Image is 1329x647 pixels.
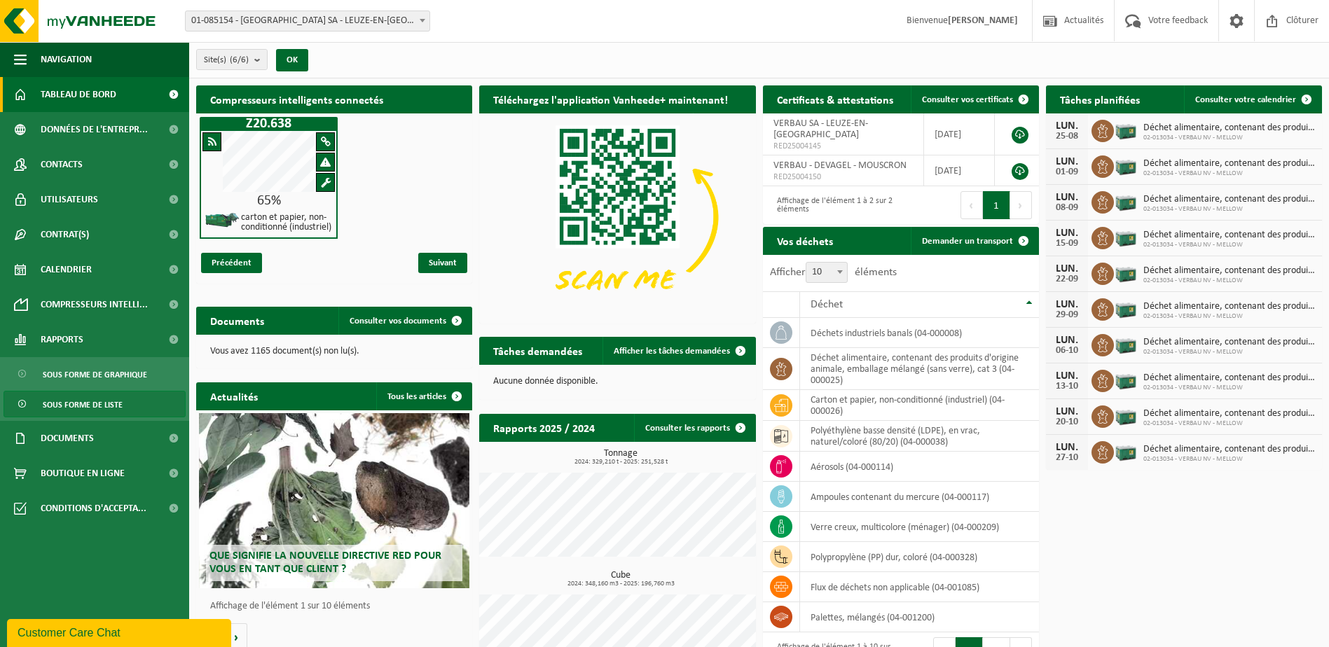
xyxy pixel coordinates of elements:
[1184,85,1321,113] a: Consulter votre calendrier
[806,262,848,283] span: 10
[1143,348,1315,356] span: 02-013034 - VERBAU NV - MELLOW
[773,172,913,183] span: RED25004150
[486,571,755,587] h3: Cube
[209,550,441,575] span: Que signifie la nouvelle directive RED pour vous en tant que client ?
[1053,442,1081,453] div: LUN.
[1053,417,1081,427] div: 20-10
[1114,260,1138,284] img: PB-LB-0680-HPE-GN-01
[41,147,83,182] span: Contacts
[1114,368,1138,391] img: PB-LB-0680-HPE-GN-01
[210,601,465,611] p: Affichage de l'élément 1 sur 10 éléments
[773,118,868,140] span: VERBAU SA - LEUZE-EN-[GEOGRAPHIC_DATA]
[41,182,98,217] span: Utilisateurs
[800,482,1039,512] td: ampoules contenant du mercure (04-000117)
[763,227,847,254] h2: Vos déchets
[41,287,148,322] span: Compresseurs intelli...
[1143,373,1315,384] span: Déchet alimentaire, contenant des produits d'origine animale, emballage mélangé ...
[1114,189,1138,213] img: PB-LB-0680-HPE-GN-01
[763,85,907,113] h2: Certificats & attestations
[196,307,278,334] h2: Documents
[41,77,116,112] span: Tableau de bord
[1143,312,1315,321] span: 02-013034 - VERBAU NV - MELLOW
[1053,239,1081,249] div: 15-09
[800,421,1039,452] td: polyéthylène basse densité (LDPE), en vrac, naturel/coloré (80/20) (04-000038)
[1143,123,1315,134] span: Déchet alimentaire, contenant des produits d'origine animale, emballage mélangé ...
[1195,95,1296,104] span: Consulter votre calendrier
[1053,132,1081,141] div: 25-08
[41,42,92,77] span: Navigation
[1053,274,1081,284] div: 22-09
[924,155,996,186] td: [DATE]
[800,348,1039,390] td: déchet alimentaire, contenant des produits d'origine animale, emballage mélangé (sans verre), cat...
[1053,263,1081,274] div: LUN.
[1143,277,1315,285] span: 02-013034 - VERBAU NV - MELLOW
[1143,265,1315,277] span: Déchet alimentaire, contenant des produits d'origine animale, emballage mélangé ...
[486,580,755,587] span: 2024: 348,160 m3 - 2025: 196,760 m3
[479,85,742,113] h2: Téléchargez l'application Vanheede+ maintenant!
[1046,85,1154,113] h2: Tâches planifiées
[924,113,996,155] td: [DATE]
[614,347,730,356] span: Afficher les tâches demandées
[1114,332,1138,356] img: PB-LB-0680-HPE-GN-01
[41,491,146,526] span: Conditions d'accepta...
[770,267,897,278] label: Afficher éléments
[922,237,1013,246] span: Demander un transport
[1143,158,1315,169] span: Déchet alimentaire, contenant des produits d'origine animale, emballage mélangé ...
[350,316,446,326] span: Consulter vos documents
[1143,337,1315,348] span: Déchet alimentaire, contenant des produits d'origine animale, emballage mélangé ...
[41,217,89,252] span: Contrat(s)
[41,456,125,491] span: Boutique en ligne
[230,55,249,64] count: (6/6)
[800,318,1039,348] td: déchets industriels banals (04-000008)
[960,191,983,219] button: Previous
[602,337,755,365] a: Afficher les tâches demandées
[1114,296,1138,320] img: PB-LB-0680-HPE-GN-01
[486,459,755,466] span: 2024: 329,210 t - 2025: 251,528 t
[1114,439,1138,463] img: PB-LB-0680-HPE-GN-01
[41,421,94,456] span: Documents
[41,252,92,287] span: Calendrier
[806,263,847,282] span: 10
[1143,419,1315,428] span: 02-013034 - VERBAU NV - MELLOW
[486,449,755,466] h3: Tonnage
[773,141,913,152] span: RED25004145
[634,414,755,442] a: Consulter les rapports
[204,50,249,71] span: Site(s)
[1143,194,1315,205] span: Déchet alimentaire, contenant des produits d'origine animale, emballage mélangé ...
[1143,301,1315,312] span: Déchet alimentaire, contenant des produits d'origine animale, emballage mélangé ...
[201,253,262,273] span: Précédent
[1053,370,1081,382] div: LUN.
[1143,205,1315,214] span: 02-013034 - VERBAU NV - MELLOW
[1143,444,1315,455] span: Déchet alimentaire, contenant des produits d'origine animale, emballage mélangé ...
[205,211,240,229] img: HK-XZ-20-GN-01
[196,49,268,70] button: Site(s)(6/6)
[1053,167,1081,177] div: 01-09
[196,382,272,410] h2: Actualités
[1053,156,1081,167] div: LUN.
[479,414,609,441] h2: Rapports 2025 / 2024
[4,361,186,387] a: Sous forme de graphique
[41,322,83,357] span: Rapports
[770,190,894,221] div: Affichage de l'élément 1 à 2 sur 2 éléments
[1114,403,1138,427] img: PB-LB-0680-HPE-GN-01
[210,347,458,356] p: Vous avez 1165 document(s) non lu(s).
[800,390,1039,421] td: carton et papier, non-conditionné (industriel) (04-000026)
[911,227,1038,255] a: Demander un transport
[1053,453,1081,463] div: 27-10
[1143,455,1315,464] span: 02-013034 - VERBAU NV - MELLOW
[1053,335,1081,346] div: LUN.
[800,602,1039,632] td: palettes, mélangés (04-001200)
[338,307,471,335] a: Consulter vos documents
[1143,241,1315,249] span: 02-013034 - VERBAU NV - MELLOW
[1143,230,1315,241] span: Déchet alimentaire, contenant des produits d'origine animale, emballage mélangé ...
[1143,408,1315,419] span: Déchet alimentaire, contenant des produits d'origine animale, emballage mélangé ...
[7,616,234,647] iframe: chat widget
[1053,120,1081,132] div: LUN.
[1114,153,1138,177] img: PB-LB-0680-HPE-GN-01
[185,11,430,32] span: 01-085154 - VERBAU SA - LEUZE-EN-HAINAUT
[1053,346,1081,356] div: 06-10
[1010,191,1032,219] button: Next
[196,85,472,113] h2: Compresseurs intelligents connectés
[1053,192,1081,203] div: LUN.
[811,299,843,310] span: Déchet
